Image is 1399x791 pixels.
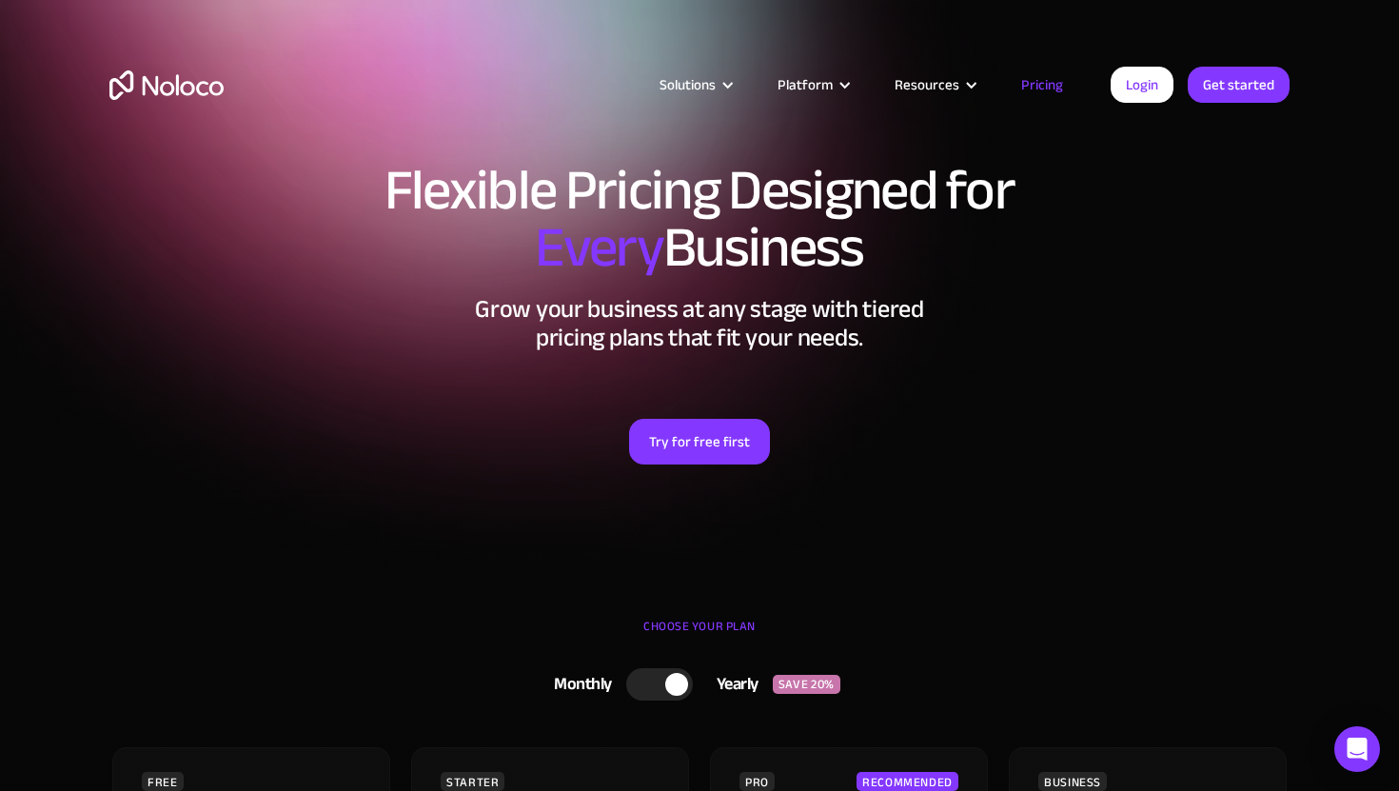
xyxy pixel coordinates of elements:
div: Platform [754,72,871,97]
div: SAVE 20% [773,675,840,694]
div: Solutions [636,72,754,97]
div: PRO [739,772,775,791]
div: Platform [778,72,833,97]
a: Get started [1188,67,1290,103]
span: Every [535,194,663,301]
div: Monthly [530,670,626,699]
div: BUSINESS [1038,772,1107,791]
div: Resources [895,72,959,97]
div: Yearly [693,670,773,699]
div: Solutions [660,72,716,97]
a: Try for free first [629,419,770,465]
div: Resources [871,72,997,97]
div: RECOMMENDED [857,772,958,791]
div: CHOOSE YOUR PLAN [109,612,1290,660]
a: Pricing [997,72,1087,97]
h2: Grow your business at any stage with tiered pricing plans that fit your needs. [109,295,1290,352]
div: Open Intercom Messenger [1334,726,1380,772]
div: FREE [142,772,184,791]
h1: Flexible Pricing Designed for Business [109,162,1290,276]
a: home [109,70,224,100]
a: Login [1111,67,1173,103]
div: STARTER [441,772,504,791]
